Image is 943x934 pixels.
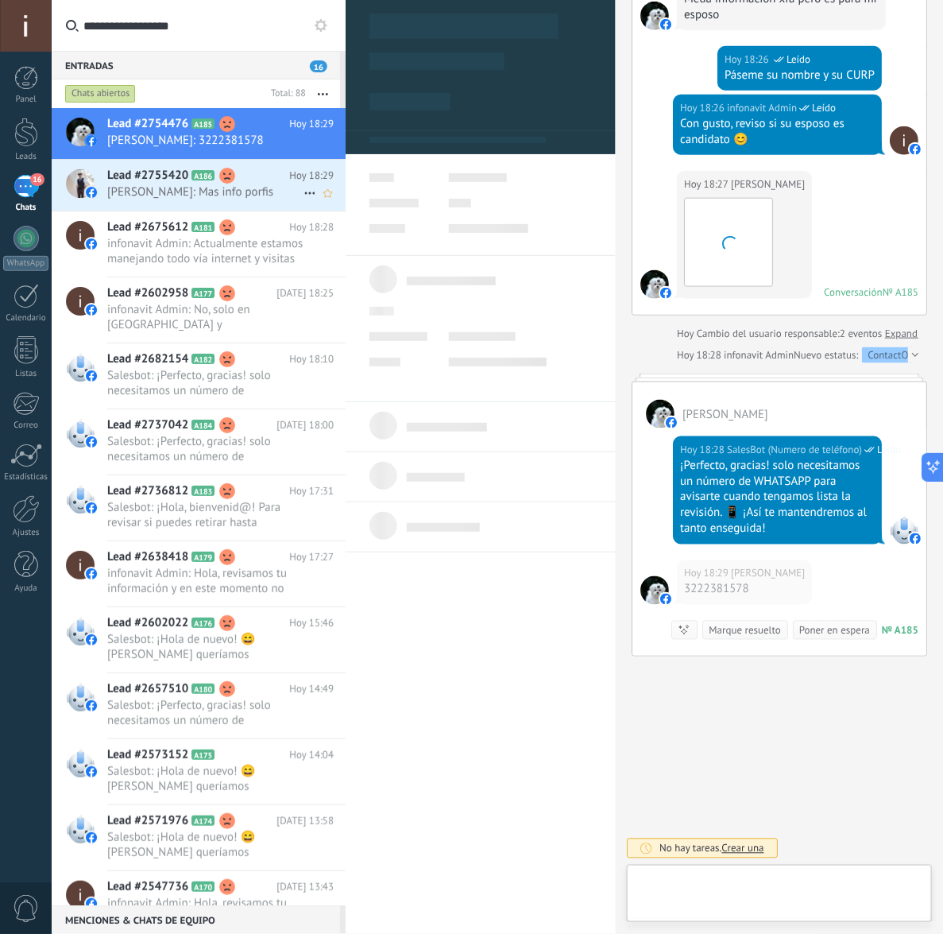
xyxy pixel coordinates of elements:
[289,615,334,631] span: Hoy 15:46
[276,285,334,301] span: [DATE] 18:25
[52,409,346,475] a: Lead #2737042 A184 [DATE] 18:00 Salesbot: ¡Perfecto, gracias! solo necesitamos un número de WHATS...
[107,896,303,926] span: infonavit Admin: Hola, revisamos tu información y en este momento no eres candidato, ya que actua...
[731,566,805,582] span: Maria Ruiz
[107,483,188,499] span: Lead #2736812
[52,905,340,934] div: Menciones & Chats de equipo
[677,347,724,363] div: Hoy 18:28
[3,203,49,213] div: Chats
[107,302,303,332] span: infonavit Admin: No, solo en [GEOGRAPHIC_DATA] y [GEOGRAPHIC_DATA]
[86,766,97,777] img: facebook-sm.svg
[680,458,875,537] div: ¡Perfecto, gracias! solo necesitamos un número de WHATSAPP para avisarte cuando tengamos lista la...
[680,100,727,116] div: Hoy 18:26
[86,634,97,645] img: facebook-sm.svg
[910,144,921,155] img: facebook-sm.svg
[289,549,334,565] span: Hoy 17:27
[191,170,214,180] span: A186
[721,842,763,855] span: Crear una
[86,898,97,909] img: facebook-sm.svg
[86,187,97,198] img: facebook-sm.svg
[289,681,334,697] span: Hoy 14:49
[191,354,214,364] span: A182
[682,407,768,422] span: Maria Ruiz
[107,368,303,398] span: Salesbot: ¡Perfecto, gracias! solo necesitamos un número de WHATSAPP para avisarte cuando tengamo...
[910,533,921,545] img: facebook-sm.svg
[107,168,188,184] span: Lead #2755420
[289,483,334,499] span: Hoy 17:31
[52,108,346,159] a: Lead #2754476 A185 Hoy 18:29 [PERSON_NAME]: 3222381578
[862,347,914,363] div: ContactO
[727,442,862,458] span: SalesBot (Numero de teléfono)
[107,632,303,662] span: Salesbot: ¡Hola de nuevo! 😄 [PERSON_NAME] queríamos asegurarnos de que todo esté claro y para ti....
[191,118,214,129] span: A185
[659,842,764,855] div: No hay tareas.
[30,173,44,186] span: 16
[660,288,671,299] img: facebook-sm.svg
[86,135,97,146] img: facebook-sm.svg
[725,52,771,68] div: Hoy 18:26
[3,420,49,431] div: Correo
[677,326,924,342] div: Cambio del usuario responsable:
[799,623,870,638] div: Poner en espera
[52,343,346,409] a: Lead #2682154 A182 Hoy 18:10 Salesbot: ¡Perfecto, gracias! solo necesitamos un número de WHATSAPP...
[107,830,303,860] span: Salesbot: ¡Hola de nuevo! 😄 [PERSON_NAME] queríamos asegurarnos de que todo esté claro y para ti....
[191,618,214,628] span: A176
[727,100,797,116] span: infonavit Admin (Sales Office)
[191,420,214,430] span: A184
[3,256,48,271] div: WhatsApp
[107,133,303,148] span: [PERSON_NAME]: 3222381578
[890,126,918,155] span: infonavit Admin
[86,502,97,514] img: facebook-sm.svg
[107,566,303,596] span: infonavit Admin: Hola, revisamos tu información y en este momento no eres candidato, ya que actua...
[52,211,346,277] a: Lead #2675612 A181 Hoy 18:28 infonavit Admin: Actualmente estamos manejando todo vía internet y v...
[289,116,334,132] span: Hoy 18:29
[52,805,346,870] a: Lead #2571976 A174 [DATE] 13:58 Salesbot: ¡Hola de nuevo! 😄 [PERSON_NAME] queríamos asegurarnos d...
[107,219,188,235] span: Lead #2675612
[3,528,49,538] div: Ajustes
[724,348,794,362] span: infonavit Admin
[191,750,214,760] span: A175
[680,116,875,148] div: Con gusto, reviso si su esposo es candidato 😊
[289,747,334,763] span: Hoy 14:04
[3,152,49,162] div: Leads
[52,541,346,607] a: Lead #2638418 A179 Hoy 17:27 infonavit Admin: Hola, revisamos tu información y en este momento no...
[824,285,883,299] div: Conversación
[3,369,49,379] div: Listas
[276,813,334,829] span: [DATE] 13:58
[840,326,882,342] span: 2 eventos
[890,516,918,545] span: SalesBot
[684,582,805,598] div: 3222381578
[191,222,214,232] span: A181
[191,684,214,694] span: A180
[885,326,924,342] a: Expandir
[3,313,49,324] div: Calendario
[660,594,671,605] img: facebook-sm.svg
[86,304,97,316] img: facebook-sm.svg
[310,60,327,72] span: 16
[265,86,306,102] div: Total: 88
[289,168,334,184] span: Hoy 18:29
[666,417,677,428] img: facebook-sm.svg
[52,51,340,79] div: Entradas
[883,285,918,299] div: № A185
[107,747,188,763] span: Lead #2573152
[289,219,334,235] span: Hoy 18:28
[107,879,188,895] span: Lead #2547736
[640,270,669,299] span: Maria Ruiz
[107,434,303,464] span: Salesbot: ¡Perfecto, gracias! solo necesitamos un número de WHATSAPP para avisarte cuando tengamo...
[276,879,334,895] span: [DATE] 13:43
[191,552,214,562] span: A179
[882,624,918,638] div: № A185
[684,566,731,582] div: Hoy 18:29
[52,739,346,804] a: Lead #2573152 A175 Hoy 14:04 Salesbot: ¡Hola de nuevo! 😄 [PERSON_NAME] queríamos asegurarnos de q...
[52,607,346,672] a: Lead #2602022 A176 Hoy 15:46 Salesbot: ¡Hola de nuevo! 😄 [PERSON_NAME] queríamos asegurarnos de q...
[107,116,188,132] span: Lead #2754476
[640,2,669,30] span: Maria Ruiz
[709,623,780,638] div: Marque resuelto
[107,236,303,266] span: infonavit Admin: Actualmente estamos manejando todo vía internet y visitas a domicilio para una a...
[52,277,346,343] a: Lead #2602958 A177 [DATE] 18:25 infonavit Admin: No, solo en [GEOGRAPHIC_DATA] y [GEOGRAPHIC_DATA]
[52,673,346,738] a: Lead #2657510 A180 Hoy 14:49 Salesbot: ¡Perfecto, gracias! solo necesitamos un número de WHATSAPP...
[794,347,858,363] span: Nuevo estatus:
[3,95,49,105] div: Panel
[276,417,334,433] span: [DATE] 18:00
[86,436,97,448] img: facebook-sm.svg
